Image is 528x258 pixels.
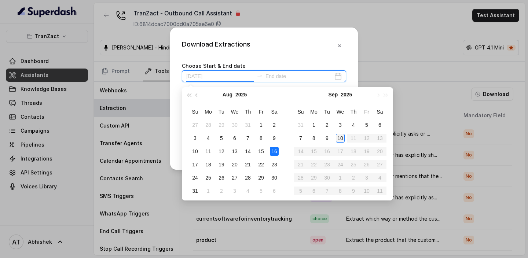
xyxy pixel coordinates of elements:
div: 8 [257,134,265,143]
div: 1 [309,121,318,129]
div: 17 [191,160,199,169]
td: 2025-09-02 [215,184,228,198]
th: Tu [215,105,228,118]
div: 13 [230,147,239,156]
div: 10 [336,134,345,143]
th: Sa [268,105,281,118]
td: 2025-09-08 [307,132,320,145]
div: 7 [243,134,252,143]
div: 3 [191,134,199,143]
th: Sa [373,105,386,118]
div: 19 [217,160,226,169]
td: 2025-09-06 [268,184,281,198]
td: 2025-08-29 [254,171,268,184]
td: 2025-09-10 [334,132,347,145]
td: 2025-07-31 [241,118,254,132]
div: 7 [296,134,305,143]
input: End date [265,72,333,80]
div: 22 [257,160,265,169]
div: 29 [217,121,226,129]
td: 2025-08-03 [188,132,202,145]
td: 2025-08-24 [188,171,202,184]
td: 2025-09-04 [241,184,254,198]
div: 4 [243,187,252,195]
div: 1 [257,121,265,129]
div: Download Extractions [182,39,250,52]
td: 2025-07-28 [202,118,215,132]
div: 28 [204,121,213,129]
div: 31 [191,187,199,195]
th: Mo [202,105,215,118]
div: 2 [270,121,279,129]
button: 2025 [341,87,352,102]
td: 2025-08-16 [268,145,281,158]
td: 2025-08-20 [228,158,241,171]
td: 2025-08-23 [268,158,281,171]
td: 2025-08-21 [241,158,254,171]
td: 2025-08-27 [228,171,241,184]
td: 2025-08-18 [202,158,215,171]
td: 2025-08-31 [188,184,202,198]
div: 18 [204,160,213,169]
td: 2025-08-10 [188,145,202,158]
td: 2025-08-11 [202,145,215,158]
div: 11 [204,147,213,156]
div: 9 [323,134,331,143]
td: 2025-09-01 [202,184,215,198]
div: 30 [270,173,279,182]
div: 26 [217,173,226,182]
td: 2025-09-05 [254,184,268,198]
div: 27 [191,121,199,129]
div: 6 [375,121,384,129]
td: 2025-08-25 [202,171,215,184]
div: 12 [217,147,226,156]
td: 2025-09-07 [294,132,307,145]
td: 2025-08-22 [254,158,268,171]
div: 6 [270,187,279,195]
td: 2025-08-01 [254,118,268,132]
button: 2025 [235,87,247,102]
button: Sep [329,87,338,102]
div: 15 [257,147,265,156]
div: 10 [191,147,199,156]
button: Aug [223,87,232,102]
div: 8 [309,134,318,143]
div: 14 [243,147,252,156]
td: 2025-09-04 [347,118,360,132]
div: 2 [323,121,331,129]
div: 24 [191,173,199,182]
td: 2025-08-02 [268,118,281,132]
div: 29 [257,173,265,182]
div: 6 [230,134,239,143]
th: Th [241,105,254,118]
div: 27 [230,173,239,182]
td: 2025-09-05 [360,118,373,132]
td: 2025-08-13 [228,145,241,158]
input: Start date [186,72,254,80]
th: Fr [360,105,373,118]
td: 2025-08-12 [215,145,228,158]
th: Th [347,105,360,118]
td: 2025-07-30 [228,118,241,132]
div: 5 [217,134,226,143]
td: 2025-09-03 [334,118,347,132]
th: Fr [254,105,268,118]
th: Su [294,105,307,118]
td: 2025-09-02 [320,118,334,132]
div: 31 [243,121,252,129]
div: 23 [270,160,279,169]
td: 2025-08-06 [228,132,241,145]
td: 2025-08-28 [241,171,254,184]
div: 3 [336,121,345,129]
div: 31 [296,121,305,129]
div: 1 [204,187,213,195]
th: We [334,105,347,118]
div: 5 [362,121,371,129]
div: 16 [270,147,279,156]
th: We [228,105,241,118]
td: 2025-08-07 [241,132,254,145]
td: 2025-08-15 [254,145,268,158]
span: swap-right [257,73,263,78]
th: Mo [307,105,320,118]
div: 4 [349,121,358,129]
